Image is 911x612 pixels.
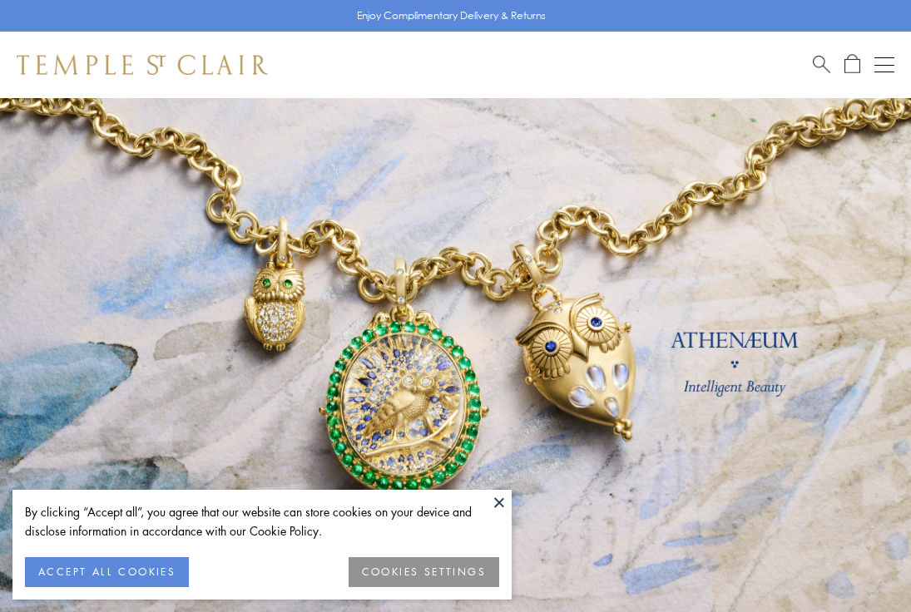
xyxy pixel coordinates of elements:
[828,534,894,595] iframe: Gorgias live chat messenger
[844,54,860,75] a: Open Shopping Bag
[17,55,268,75] img: Temple St. Clair
[25,557,189,587] button: ACCEPT ALL COOKIES
[349,557,499,587] button: COOKIES SETTINGS
[25,502,499,540] div: By clicking “Accept all”, you agree that our website can store cookies on your device and disclos...
[357,7,546,24] p: Enjoy Complimentary Delivery & Returns
[874,55,894,75] button: Open navigation
[813,54,830,75] a: Search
